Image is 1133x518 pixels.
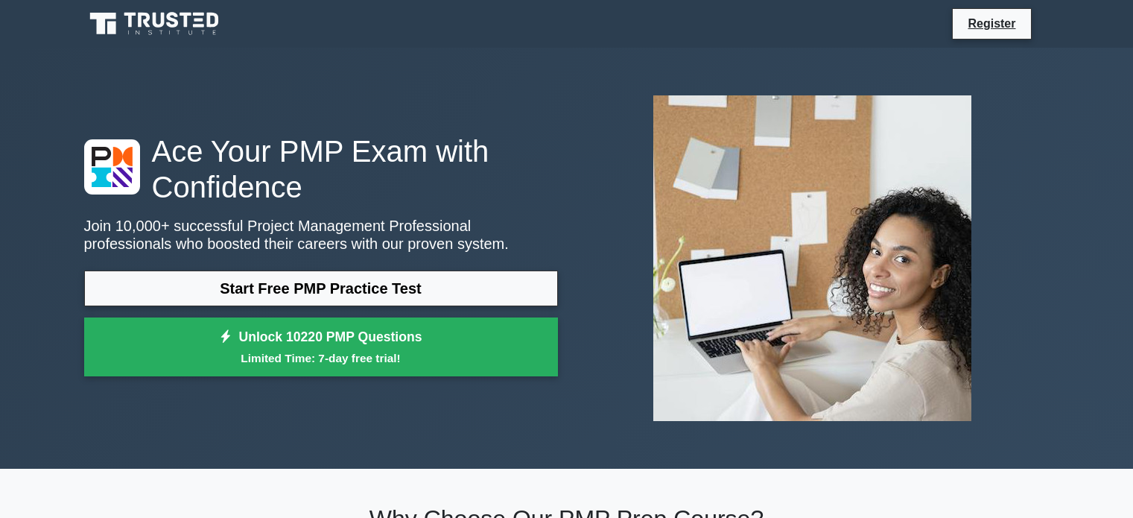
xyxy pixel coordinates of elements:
[84,318,558,377] a: Unlock 10220 PMP QuestionsLimited Time: 7-day free trial!
[959,14,1024,33] a: Register
[103,350,539,367] small: Limited Time: 7-day free trial!
[84,133,558,205] h1: Ace Your PMP Exam with Confidence
[84,271,558,306] a: Start Free PMP Practice Test
[84,217,558,253] p: Join 10,000+ successful Project Management Professional professionals who boosted their careers w...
